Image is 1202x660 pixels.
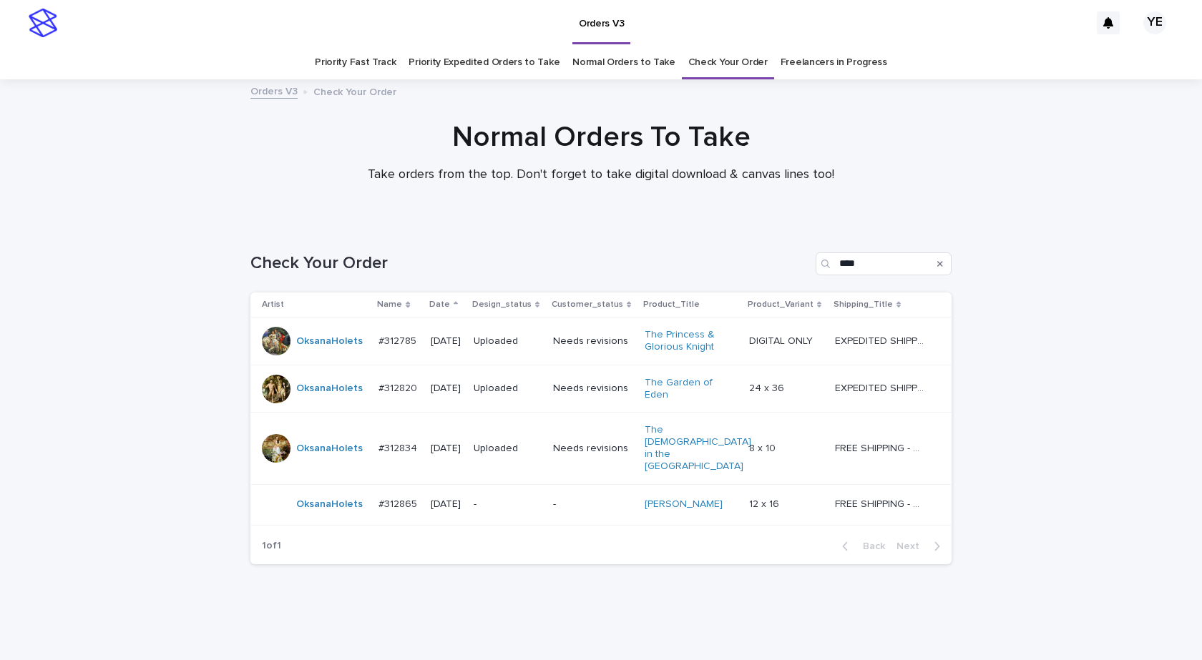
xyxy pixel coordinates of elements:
[781,46,887,79] a: Freelancers in Progress
[250,365,952,413] tr: OksanaHolets #312820#312820 [DATE]UploadedNeeds revisionsThe Garden of Eden 24 x 3624 x 36 EXPEDI...
[29,9,57,37] img: stacker-logo-s-only.png
[315,46,396,79] a: Priority Fast Track
[891,540,952,553] button: Next
[250,413,952,484] tr: OksanaHolets #312834#312834 [DATE]UploadedNeeds revisionsThe [DEMOGRAPHIC_DATA] in the [GEOGRAPHI...
[688,46,768,79] a: Check Your Order
[250,82,298,99] a: Orders V3
[472,297,532,312] p: Design_status
[831,540,891,553] button: Back
[250,317,952,365] tr: OksanaHolets #312785#312785 [DATE]UploadedNeeds revisionsThe Princess & Glorious Knight DIGITAL O...
[409,46,560,79] a: Priority Expedited Orders to Take
[431,335,462,348] p: [DATE]
[474,498,541,511] p: -
[645,498,723,511] a: [PERSON_NAME]
[748,297,813,312] p: Product_Variant
[296,335,363,348] a: OksanaHolets
[296,383,363,395] a: OksanaHolets
[749,333,816,348] p: DIGITAL ONLY
[250,528,293,563] p: 1 of 1
[262,297,284,312] p: Artist
[553,383,633,395] p: Needs revisions
[1143,11,1166,34] div: YE
[834,297,893,312] p: Shipping_Title
[378,380,420,395] p: #312820
[835,440,927,455] p: FREE SHIPPING - preview in 1-2 business days, after your approval delivery will take 5-10 b.d.
[378,440,420,455] p: #312834
[572,46,675,79] a: Normal Orders to Take
[429,297,450,312] p: Date
[296,498,363,511] a: OksanaHolets
[643,297,700,312] p: Product_Title
[645,329,734,353] a: The Princess & Glorious Knight
[749,380,787,395] p: 24 x 36
[835,333,927,348] p: EXPEDITED SHIPPING - preview in 1 business day; delivery up to 5 business days after your approval.
[835,496,927,511] p: FREE SHIPPING - preview in 1-2 business days, after your approval delivery will take 5-10 b.d.
[378,333,419,348] p: #312785
[431,383,462,395] p: [DATE]
[431,443,462,455] p: [DATE]
[250,120,952,154] h1: Normal Orders To Take
[474,383,541,395] p: Uploaded
[835,380,927,395] p: EXPEDITED SHIPPING - preview in 1 business day; delivery up to 5 business days after your approval.
[854,541,885,551] span: Back
[749,440,778,455] p: 8 x 10
[474,335,541,348] p: Uploaded
[474,443,541,455] p: Uploaded
[645,377,734,401] a: The Garden of Eden
[313,83,396,99] p: Check Your Order
[378,496,420,511] p: #312865
[749,496,782,511] p: 12 x 16
[315,167,887,183] p: Take orders from the top. Don't forget to take digital download & canvas lines too!
[553,498,633,511] p: -
[250,253,810,274] h1: Check Your Order
[553,335,633,348] p: Needs revisions
[552,297,623,312] p: Customer_status
[296,443,363,455] a: OksanaHolets
[377,297,402,312] p: Name
[816,252,952,275] input: Search
[250,484,952,525] tr: OksanaHolets #312865#312865 [DATE]--[PERSON_NAME] 12 x 1612 x 16 FREE SHIPPING - preview in 1-2 b...
[896,541,928,551] span: Next
[431,498,462,511] p: [DATE]
[553,443,633,455] p: Needs revisions
[645,424,751,472] a: The [DEMOGRAPHIC_DATA] in the [GEOGRAPHIC_DATA]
